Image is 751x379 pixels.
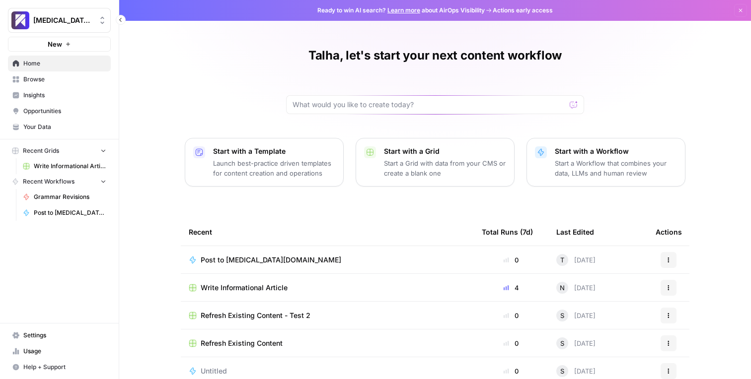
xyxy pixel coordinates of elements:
p: Start with a Template [213,146,335,156]
div: 0 [482,255,540,265]
div: Actions [656,218,682,246]
span: Home [23,59,106,68]
button: Recent Workflows [8,174,111,189]
span: S [560,366,564,376]
a: Opportunities [8,103,111,119]
span: Post to [MEDICAL_DATA][DOMAIN_NAME] [34,208,106,217]
button: Start with a GridStart a Grid with data from your CMS or create a blank one [356,138,515,187]
span: Refresh Existing Content [201,338,283,348]
a: Usage [8,343,111,359]
span: Actions early access [493,6,553,15]
span: Insights [23,91,106,100]
input: What would you like to create today? [293,100,566,110]
div: 0 [482,366,540,376]
button: Help + Support [8,359,111,375]
span: N [560,283,565,293]
a: Write Informational Article [189,283,466,293]
span: New [48,39,62,49]
span: S [560,311,564,320]
a: Home [8,56,111,71]
a: Post to [MEDICAL_DATA][DOMAIN_NAME] [189,255,466,265]
span: T [560,255,564,265]
a: Learn more [387,6,420,14]
div: 0 [482,338,540,348]
button: New [8,37,111,52]
a: Post to [MEDICAL_DATA][DOMAIN_NAME] [18,205,111,221]
button: Start with a WorkflowStart a Workflow that combines your data, LLMs and human review [526,138,685,187]
span: Usage [23,347,106,356]
span: Ready to win AI search? about AirOps Visibility [317,6,485,15]
button: Start with a TemplateLaunch best-practice driven templates for content creation and operations [185,138,344,187]
span: Write Informational Article [34,162,106,171]
a: Browse [8,71,111,87]
div: Last Edited [556,218,594,246]
img: Overjet - Test Logo [11,11,29,29]
div: 0 [482,311,540,320]
p: Start with a Grid [384,146,506,156]
div: [DATE] [556,310,596,321]
span: Browse [23,75,106,84]
div: [DATE] [556,282,596,294]
span: Untitled [201,366,227,376]
div: [DATE] [556,254,596,266]
button: Workspace: Overjet - Test [8,8,111,33]
div: [DATE] [556,365,596,377]
div: Total Runs (7d) [482,218,533,246]
p: Start a Workflow that combines your data, LLMs and human review [555,158,677,178]
span: Refresh Existing Content - Test 2 [201,311,310,320]
span: S [560,338,564,348]
span: [MEDICAL_DATA] - Test [33,15,93,25]
div: 4 [482,283,540,293]
span: Help + Support [23,363,106,372]
a: Refresh Existing Content - Test 2 [189,311,466,320]
span: Settings [23,331,106,340]
span: Your Data [23,123,106,131]
a: Write Informational Article [18,158,111,174]
a: Refresh Existing Content [189,338,466,348]
div: Recent [189,218,466,246]
span: Recent Grids [23,146,59,155]
span: Recent Workflows [23,177,75,186]
span: Grammar Revisions [34,192,106,201]
div: [DATE] [556,337,596,349]
span: Post to [MEDICAL_DATA][DOMAIN_NAME] [201,255,341,265]
span: Write Informational Article [201,283,288,293]
a: Your Data [8,119,111,135]
span: Opportunities [23,107,106,116]
a: Untitled [189,366,466,376]
button: Recent Grids [8,143,111,158]
p: Start with a Workflow [555,146,677,156]
a: Grammar Revisions [18,189,111,205]
p: Launch best-practice driven templates for content creation and operations [213,158,335,178]
a: Settings [8,327,111,343]
a: Insights [8,87,111,103]
p: Start a Grid with data from your CMS or create a blank one [384,158,506,178]
h1: Talha, let's start your next content workflow [308,48,562,63]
